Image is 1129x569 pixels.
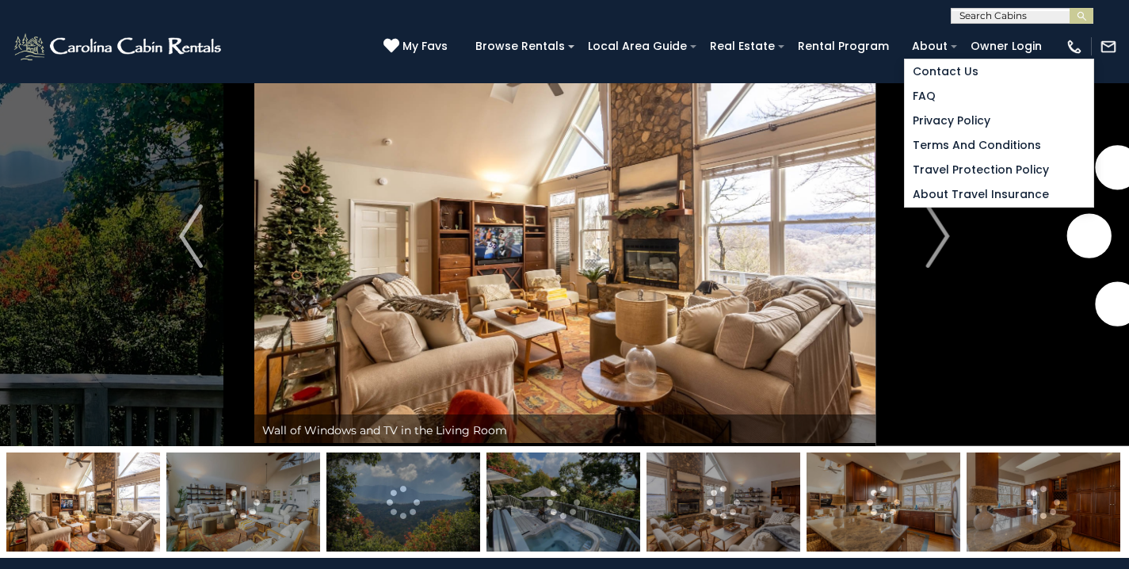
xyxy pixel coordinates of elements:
div: Wall of Windows and TV in the Living Room [254,414,875,446]
img: 165311333 [486,453,640,552]
a: Owner Login [963,34,1050,59]
button: Next [875,26,1001,446]
a: Travel Protection Policy [905,158,1093,182]
img: 163458751 [807,453,960,552]
a: Real Estate [702,34,783,59]
img: 163458746 [166,453,320,552]
a: Privacy Policy [905,109,1093,133]
a: My Favs [383,38,452,55]
img: phone-regular-white.png [1066,38,1083,55]
img: 163458750 [967,453,1120,552]
a: Local Area Guide [580,34,695,59]
img: 163458745 [647,453,800,552]
img: mail-regular-white.png [1100,38,1117,55]
a: About Travel Insurance [905,182,1093,207]
img: 165311331 [326,453,480,552]
a: Rental Program [790,34,897,59]
img: 163458749 [6,453,160,552]
img: White-1-2.png [12,31,226,63]
img: arrow [926,204,950,268]
a: Contact Us [905,59,1093,84]
a: About [904,34,955,59]
span: My Favs [402,38,448,55]
img: arrow [179,204,203,268]
a: Terms and Conditions [905,133,1093,158]
a: Browse Rentals [467,34,573,59]
button: Previous [128,26,254,446]
a: FAQ [905,84,1093,109]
